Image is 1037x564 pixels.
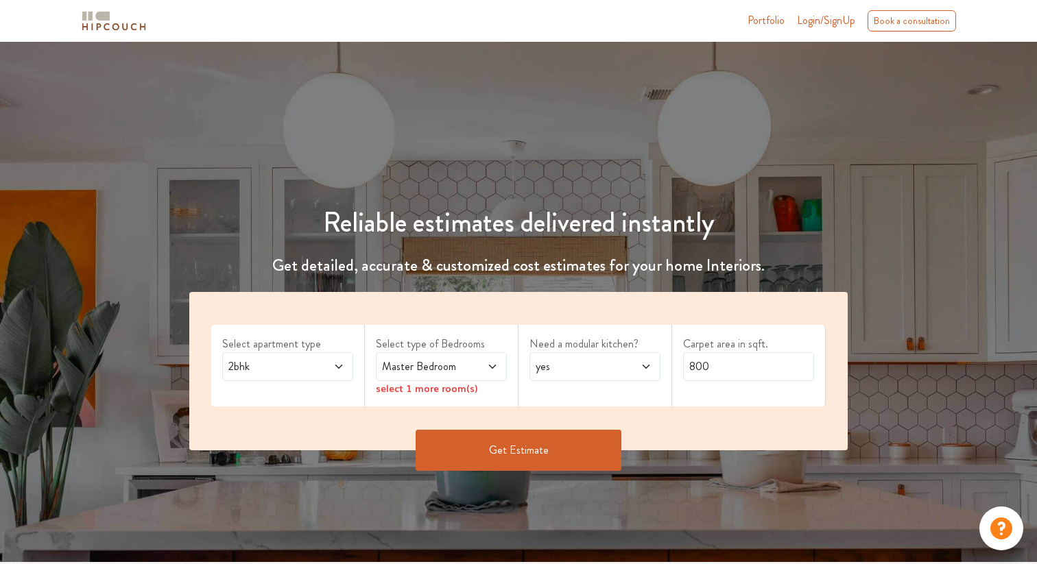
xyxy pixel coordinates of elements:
[226,358,315,375] span: 2bhk
[376,381,507,395] div: select 1 more room(s)
[683,336,814,352] label: Carpet area in sqft.
[748,12,785,29] a: Portfolio
[379,358,468,375] span: Master Bedroom
[80,5,148,36] span: logo-horizontal.svg
[683,352,814,381] input: Enter area sqft
[181,206,856,239] h1: Reliable estimates delivered instantly
[376,336,507,352] label: Select type of Bedrooms
[797,12,855,28] span: Login/SignUp
[181,256,856,275] h4: Get detailed, accurate & customized cost estimates for your home Interiors.
[868,10,956,32] div: Book a consultation
[416,430,621,471] button: Get Estimate
[529,336,660,352] label: Need a modular kitchen?
[533,358,622,375] span: yes
[222,336,353,352] label: Select apartment type
[80,9,148,33] img: logo-horizontal.svg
